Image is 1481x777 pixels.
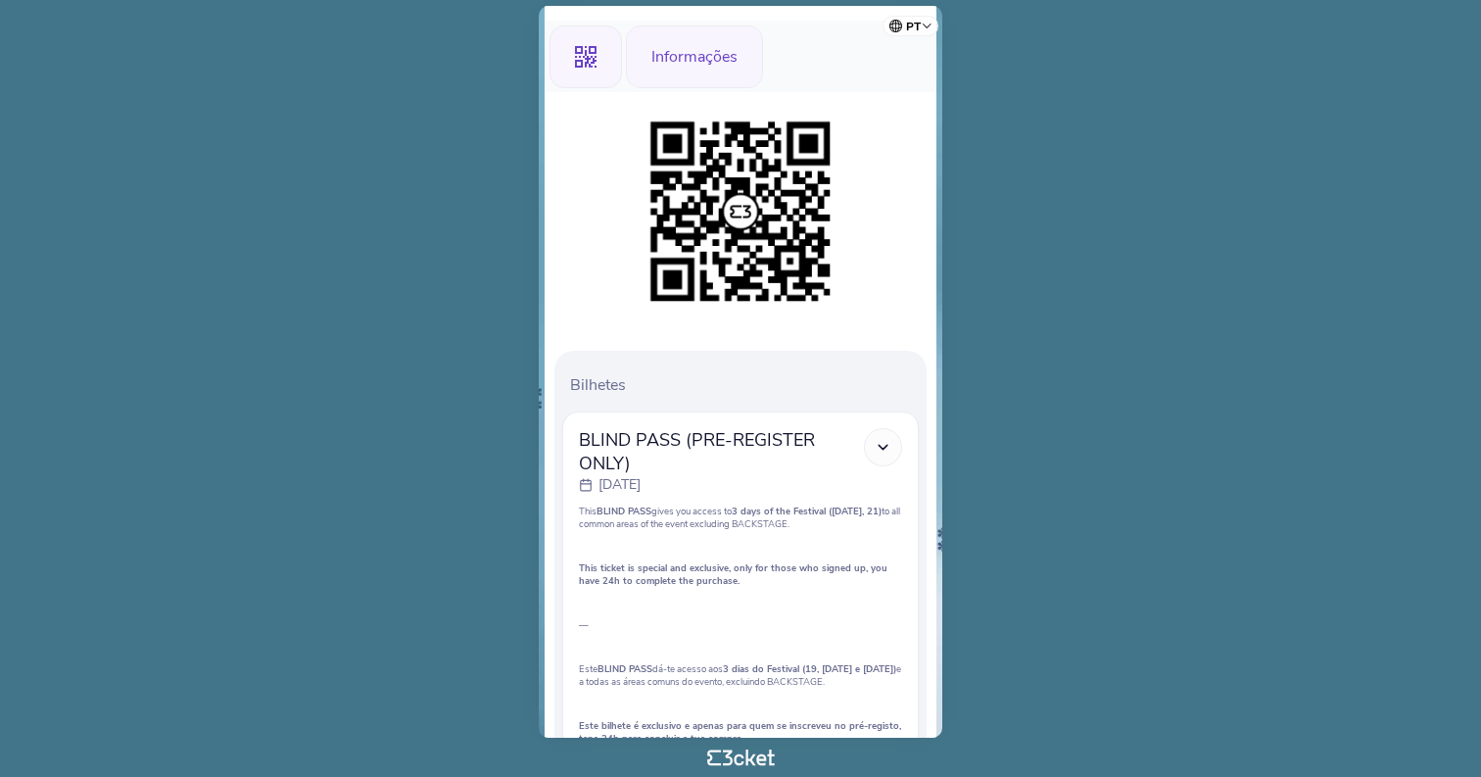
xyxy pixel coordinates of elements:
[597,662,652,675] strong: BLIND PASS
[641,112,840,312] img: d698656d70ed40868e4e33c9b77b1f65.png
[732,505,882,517] strong: 3 days of the Festival ([DATE], 21)
[723,662,896,675] strong: 3 dias do Festival (19, [DATE] e [DATE])
[570,374,919,396] p: Bilhetes
[579,561,887,587] strong: This ticket is special and exclusive, only for those who signed up, you have 24h to complete the ...
[579,505,902,530] p: This gives you access to to all common areas of the event excluding BACKSTAGE.
[579,428,864,475] span: BLIND PASS (PRE-REGISTER ONLY)
[626,25,763,88] div: Informações
[579,662,902,688] p: Este dá-te acesso aos e a todas as áreas comuns do evento, excluindo BACKSTAGE.
[579,719,901,745] strong: Este bilhete é exclusivo e apenas para quem se inscreveu no pré-registo, tens 24h para concluir a...
[579,618,902,631] p: —
[626,44,763,66] a: Informações
[598,475,641,495] p: [DATE]
[597,505,651,517] strong: BLIND PASS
